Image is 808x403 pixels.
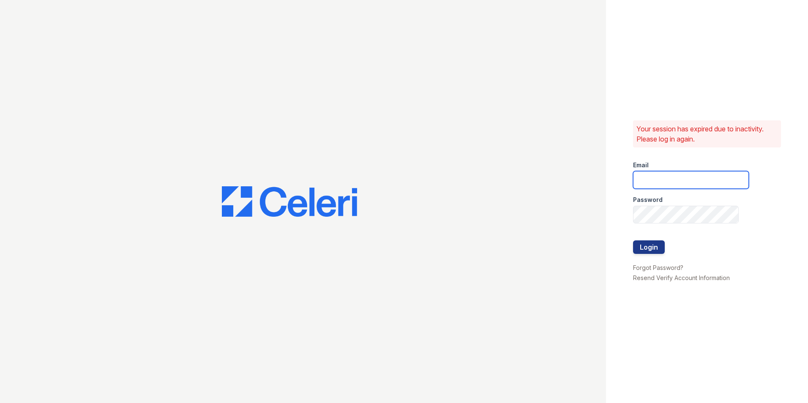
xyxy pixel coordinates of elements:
label: Email [633,161,649,169]
a: Forgot Password? [633,264,683,271]
img: CE_Logo_Blue-a8612792a0a2168367f1c8372b55b34899dd931a85d93a1a3d3e32e68fde9ad4.png [222,186,357,217]
button: Login [633,240,665,254]
a: Resend Verify Account Information [633,274,730,281]
label: Password [633,196,663,204]
p: Your session has expired due to inactivity. Please log in again. [636,124,778,144]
